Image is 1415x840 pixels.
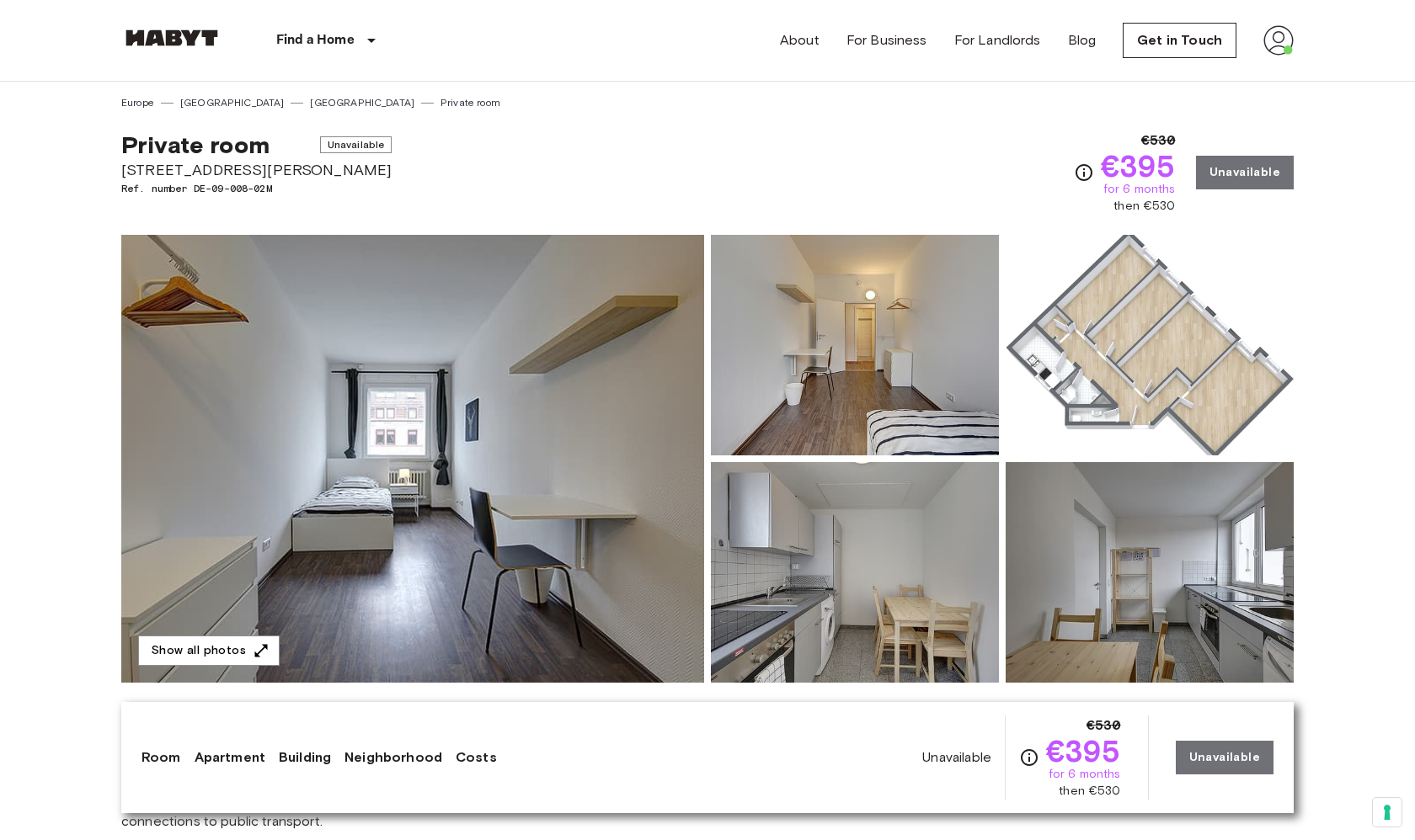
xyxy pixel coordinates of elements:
[1373,798,1402,827] button: Your consent preferences for tracking technologies
[1141,130,1176,151] span: €530
[180,95,285,110] a: [GEOGRAPHIC_DATA]
[138,635,280,667] button: Show all photos
[279,747,331,768] a: Building
[780,30,820,51] a: About
[1103,181,1176,198] span: for 6 months
[1006,235,1294,455] img: Picture of unit DE-09-008-02M
[121,130,270,159] span: Private room
[1006,462,1294,683] img: Picture of unit DE-09-008-02M
[1263,25,1294,56] img: avatar
[320,136,392,153] span: Unavailable
[121,95,154,110] a: Europe
[310,95,414,110] a: [GEOGRAPHIC_DATA]
[1113,198,1175,215] span: then €530
[121,159,392,181] span: [STREET_ADDRESS][PERSON_NAME]
[1019,747,1039,768] svg: Check cost overview for full price breakdown. Please note that discounts apply to new joiners onl...
[1046,736,1121,766] span: €395
[1074,162,1094,183] svg: Check cost overview for full price breakdown. Please note that discounts apply to new joiners onl...
[121,181,392,196] span: Ref. number DE-09-008-02M
[1123,23,1236,58] a: Get in Touch
[441,95,500,110] a: Private room
[954,30,1041,51] a: For Landlords
[344,747,442,768] a: Neighborhood
[1101,151,1176,181] span: €395
[141,747,181,768] a: Room
[922,748,991,767] span: Unavailable
[1068,30,1097,51] a: Blog
[711,462,999,683] img: Picture of unit DE-09-008-02M
[1049,766,1121,783] span: for 6 months
[121,235,704,683] img: Marketing picture of unit DE-09-008-02M
[1087,715,1121,736] span: €530
[1059,783,1120,800] span: then €530
[846,30,927,51] a: For Business
[121,29,222,46] img: Habyt
[711,235,999,455] img: Picture of unit DE-09-008-02M
[195,747,265,768] a: Apartment
[276,30,355,51] p: Find a Home
[456,747,497,768] a: Costs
